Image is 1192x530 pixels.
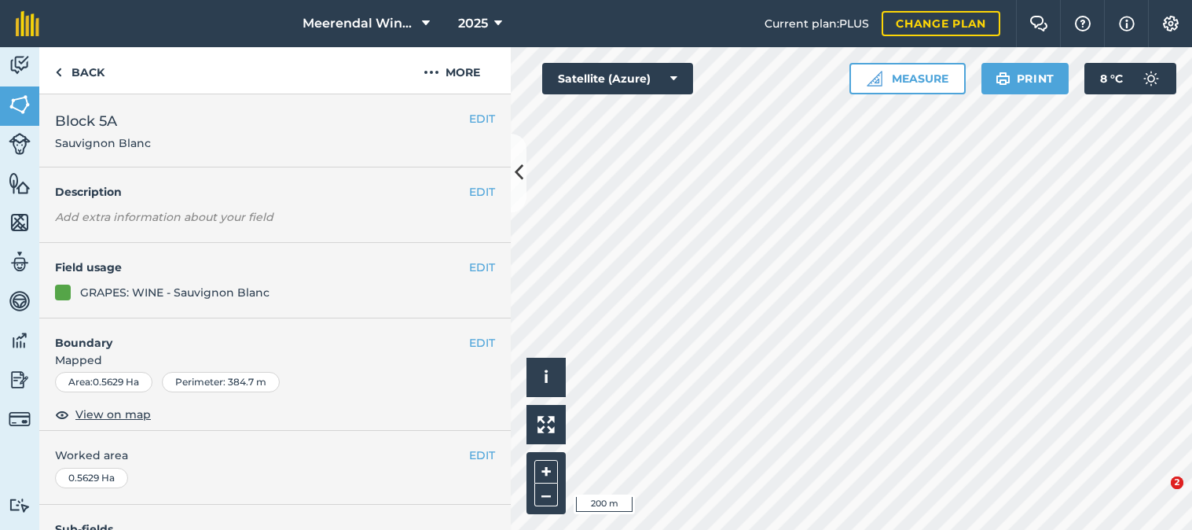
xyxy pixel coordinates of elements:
button: EDIT [469,110,495,127]
h4: Field usage [55,259,469,276]
button: View on map [55,405,151,424]
em: Add extra information about your field [55,210,273,224]
img: svg+xml;base64,PD94bWwgdmVyc2lvbj0iMS4wIiBlbmNvZGluZz0idXRmLTgiPz4KPCEtLSBHZW5lcmF0b3I6IEFkb2JlIE... [9,289,31,313]
img: svg+xml;base64,PHN2ZyB4bWxucz0iaHR0cDovL3d3dy53My5vcmcvMjAwMC9zdmciIHdpZHRoPSIxNyIgaGVpZ2h0PSIxNy... [1119,14,1135,33]
span: Current plan : PLUS [765,15,869,32]
span: Sauvignon Blanc [55,135,151,151]
img: svg+xml;base64,PD94bWwgdmVyc2lvbj0iMS4wIiBlbmNvZGluZz0idXRmLTgiPz4KPCEtLSBHZW5lcmF0b3I6IEFkb2JlIE... [9,329,31,352]
button: Satellite (Azure) [542,63,693,94]
button: EDIT [469,183,495,201]
img: svg+xml;base64,PD94bWwgdmVyc2lvbj0iMS4wIiBlbmNvZGluZz0idXRmLTgiPz4KPCEtLSBHZW5lcmF0b3I6IEFkb2JlIE... [9,368,31,392]
button: Measure [849,63,966,94]
span: Block 5A [55,110,151,132]
img: svg+xml;base64,PD94bWwgdmVyc2lvbj0iMS4wIiBlbmNvZGluZz0idXRmLTgiPz4KPCEtLSBHZW5lcmF0b3I6IEFkb2JlIE... [1135,63,1167,94]
button: EDIT [469,334,495,351]
span: Mapped [39,351,511,369]
div: GRAPES: WINE - Sauvignon Blanc [80,284,270,301]
img: svg+xml;base64,PD94bWwgdmVyc2lvbj0iMS4wIiBlbmNvZGluZz0idXRmLTgiPz4KPCEtLSBHZW5lcmF0b3I6IEFkb2JlIE... [9,133,31,155]
button: – [534,484,558,506]
a: Back [39,47,120,94]
span: 8 ° C [1100,63,1123,94]
a: Change plan [882,11,1000,36]
div: Perimeter : 384.7 m [162,372,280,392]
span: Worked area [55,447,495,464]
img: svg+xml;base64,PD94bWwgdmVyc2lvbj0iMS4wIiBlbmNvZGluZz0idXRmLTgiPz4KPCEtLSBHZW5lcmF0b3I6IEFkb2JlIE... [9,408,31,430]
div: Area : 0.5629 Ha [55,372,152,392]
img: A cog icon [1161,16,1180,31]
img: svg+xml;base64,PHN2ZyB4bWxucz0iaHR0cDovL3d3dy53My5vcmcvMjAwMC9zdmciIHdpZHRoPSI1NiIgaGVpZ2h0PSI2MC... [9,171,31,195]
img: svg+xml;base64,PHN2ZyB4bWxucz0iaHR0cDovL3d3dy53My5vcmcvMjAwMC9zdmciIHdpZHRoPSI1NiIgaGVpZ2h0PSI2MC... [9,211,31,234]
img: Two speech bubbles overlapping with the left bubble in the forefront [1029,16,1048,31]
span: i [544,367,548,387]
span: 2 [1171,477,1183,489]
span: Meerendal Wine Estate [303,14,416,33]
img: svg+xml;base64,PD94bWwgdmVyc2lvbj0iMS4wIiBlbmNvZGluZz0idXRmLTgiPz4KPCEtLSBHZW5lcmF0b3I6IEFkb2JlIE... [9,53,31,77]
button: 8 °C [1084,63,1176,94]
img: svg+xml;base64,PHN2ZyB4bWxucz0iaHR0cDovL3d3dy53My5vcmcvMjAwMC9zdmciIHdpZHRoPSIxOCIgaGVpZ2h0PSIyNC... [55,405,69,424]
img: svg+xml;base64,PHN2ZyB4bWxucz0iaHR0cDovL3d3dy53My5vcmcvMjAwMC9zdmciIHdpZHRoPSI1NiIgaGVpZ2h0PSI2MC... [9,93,31,116]
div: 0.5629 Ha [55,468,128,488]
button: EDIT [469,259,495,276]
h4: Description [55,183,495,201]
img: svg+xml;base64,PHN2ZyB4bWxucz0iaHR0cDovL3d3dy53My5vcmcvMjAwMC9zdmciIHdpZHRoPSIyMCIgaGVpZ2h0PSIyNC... [424,63,439,82]
img: svg+xml;base64,PD94bWwgdmVyc2lvbj0iMS4wIiBlbmNvZGluZz0idXRmLTgiPz4KPCEtLSBHZW5lcmF0b3I6IEFkb2JlIE... [9,498,31,513]
img: svg+xml;base64,PD94bWwgdmVyc2lvbj0iMS4wIiBlbmNvZGluZz0idXRmLTgiPz4KPCEtLSBHZW5lcmF0b3I6IEFkb2JlIE... [9,250,31,274]
button: Print [981,63,1069,94]
h4: Boundary [39,318,469,351]
button: i [526,358,566,397]
img: fieldmargin Logo [16,11,39,36]
iframe: Intercom live chat [1139,477,1176,514]
button: EDIT [469,447,495,464]
img: A question mark icon [1073,16,1092,31]
span: View on map [75,406,151,423]
img: Ruler icon [867,71,882,86]
img: Four arrows, one pointing top left, one top right, one bottom right and the last bottom left [537,416,555,433]
img: svg+xml;base64,PHN2ZyB4bWxucz0iaHR0cDovL3d3dy53My5vcmcvMjAwMC9zdmciIHdpZHRoPSIxOSIgaGVpZ2h0PSIyNC... [996,69,1010,88]
button: More [393,47,511,94]
img: svg+xml;base64,PHN2ZyB4bWxucz0iaHR0cDovL3d3dy53My5vcmcvMjAwMC9zdmciIHdpZHRoPSI5IiBoZWlnaHQ9IjI0Ii... [55,63,62,82]
button: + [534,460,558,484]
span: 2025 [458,14,488,33]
